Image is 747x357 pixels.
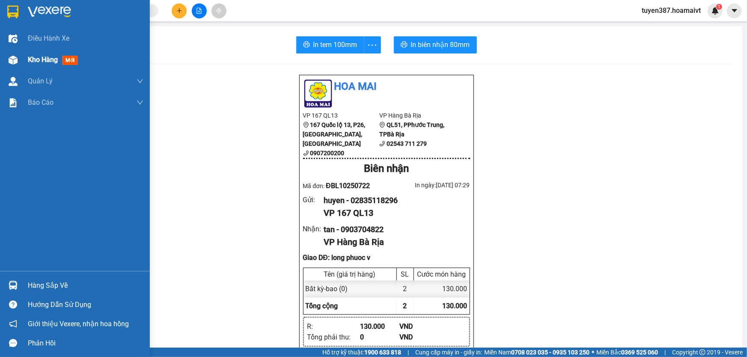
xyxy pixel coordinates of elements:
[596,348,658,357] span: Miền Bắc
[9,339,17,347] span: message
[7,7,73,18] div: 167 QL13
[324,207,463,220] div: VP 167 QL13
[711,7,719,15] img: icon-new-feature
[379,122,385,128] span: environment
[387,140,427,147] b: 02543 711 279
[484,348,589,357] span: Miền Nam
[303,252,470,263] div: Giao DĐ: long phuoc v
[403,302,407,310] span: 2
[176,8,182,14] span: plus
[28,97,54,108] span: Báo cáo
[399,332,439,342] div: VND
[306,270,394,278] div: Tên (giá trị hàng)
[731,7,738,15] span: caret-down
[303,79,470,95] li: Hoa Mai
[9,320,17,328] span: notification
[727,3,742,18] button: caret-down
[364,36,381,53] button: more
[9,34,18,43] img: warehouse-icon
[28,33,69,44] span: Điều hành xe
[443,302,467,310] span: 130.000
[28,56,58,64] span: Kho hàng
[307,321,360,332] div: R :
[511,349,589,356] strong: 0708 023 035 - 0935 103 250
[211,3,226,18] button: aim
[699,349,705,355] span: copyright
[324,195,463,207] div: huyen - 02835118296
[9,301,17,309] span: question-circle
[296,36,364,53] button: printerIn tem 100mm
[79,38,139,50] div: 0903704822
[303,195,324,205] div: Gửi :
[408,348,409,357] span: |
[399,321,439,332] div: VND
[394,36,477,53] button: printerIn biên nhận 80mm
[592,351,594,354] span: ⚪️
[306,285,348,293] span: Bất kỳ - bao (0)
[303,41,310,49] span: printer
[399,270,411,278] div: SL
[303,161,470,177] div: Biên nhận
[303,121,366,147] b: 167 Quốc lộ 13, P26, [GEOGRAPHIC_DATA], [GEOGRAPHIC_DATA]
[360,321,400,332] div: 130.000
[137,78,143,85] span: down
[326,182,370,190] span: ĐBL10250722
[28,319,129,329] span: Giới thiệu Vexere, nhận hoa hồng
[414,280,470,297] div: 130.000
[303,150,309,156] span: phone
[397,280,414,297] div: 2
[303,122,309,128] span: environment
[172,3,187,18] button: plus
[364,40,381,50] span: more
[387,180,470,190] div: In ngày: [DATE] 07:29
[324,224,463,236] div: tan - 0903704822
[364,349,401,356] strong: 1900 633 818
[7,6,18,18] img: logo-vxr
[7,28,73,40] div: 02835118296
[360,332,400,342] div: 0
[379,111,456,120] li: VP Hàng Bà Rịa
[79,8,100,17] span: Nhận:
[9,56,18,65] img: warehouse-icon
[303,111,380,120] li: VP 167 QL13
[717,4,720,10] span: 1
[7,8,21,17] span: Gửi:
[192,3,207,18] button: file-add
[635,5,708,16] span: tuyen387.hoamaivt
[303,79,333,109] img: logo.jpg
[322,348,401,357] span: Hỗ trợ kỹ thuật:
[307,332,360,342] div: Tổng phải thu :
[28,298,143,311] div: Hướng dẫn sử dụng
[324,236,463,249] div: VP Hàng Bà Rịa
[664,348,666,357] span: |
[28,279,143,292] div: Hàng sắp về
[79,28,139,38] div: tan
[7,18,73,28] div: huyen
[401,41,408,49] span: printer
[28,76,53,86] span: Quản Lý
[379,121,444,138] b: QL51, PPhước Trung, TPBà Rịa
[303,180,387,191] div: Mã đơn:
[9,281,18,290] img: warehouse-icon
[621,349,658,356] strong: 0369 525 060
[79,50,125,80] span: long phuoc v
[137,99,143,106] span: down
[62,56,78,65] span: mới
[9,77,18,86] img: warehouse-icon
[9,98,18,107] img: solution-icon
[216,8,222,14] span: aim
[79,55,92,64] span: DĐ:
[79,7,139,28] div: Hàng Bà Rịa
[310,150,345,156] b: 0907200200
[196,8,202,14] span: file-add
[416,270,467,278] div: Cước món hàng
[313,39,357,50] span: In tem 100mm
[306,302,338,310] span: Tổng cộng
[379,141,385,147] span: phone
[303,224,324,234] div: Nhận :
[411,39,470,50] span: In biên nhận 80mm
[415,348,482,357] span: Cung cấp máy in - giấy in:
[28,337,143,350] div: Phản hồi
[716,4,722,10] sup: 1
